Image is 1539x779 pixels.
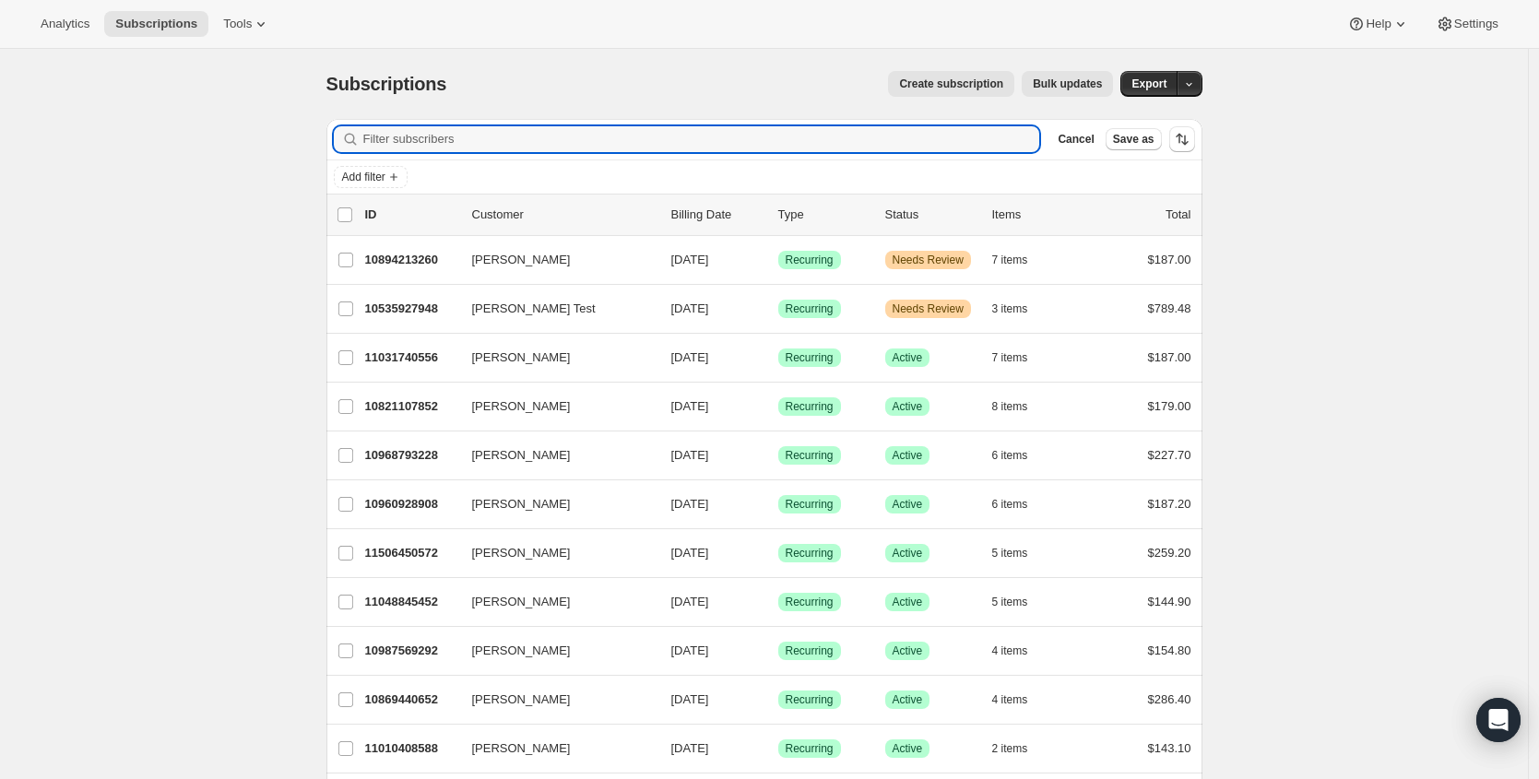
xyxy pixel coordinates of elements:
[365,394,1191,419] div: 10821107852[PERSON_NAME][DATE]SuccessRecurringSuccessActive8 items$179.00
[1336,11,1420,37] button: Help
[671,546,709,560] span: [DATE]
[326,74,447,94] span: Subscriptions
[223,17,252,31] span: Tools
[461,636,645,666] button: [PERSON_NAME]
[472,397,571,416] span: [PERSON_NAME]
[365,296,1191,322] div: 10535927948[PERSON_NAME] Test[DATE]SuccessRecurringWarningNeeds Review3 items$789.48
[472,206,657,224] p: Customer
[1113,132,1154,147] span: Save as
[365,247,1191,273] div: 10894213260[PERSON_NAME][DATE]SuccessRecurringWarningNeeds Review7 items$187.00
[1148,350,1191,364] span: $187.00
[472,251,571,269] span: [PERSON_NAME]
[1131,77,1166,91] span: Export
[1058,132,1094,147] span: Cancel
[899,77,1003,91] span: Create subscription
[992,399,1028,414] span: 8 items
[365,736,1191,761] div: 11010408588[PERSON_NAME][DATE]SuccessRecurringSuccessActive2 items$143.10
[671,692,709,706] span: [DATE]
[461,587,645,617] button: [PERSON_NAME]
[365,690,457,709] p: 10869440652
[365,687,1191,713] div: 10869440652[PERSON_NAME][DATE]SuccessRecurringSuccessActive4 items$286.40
[786,350,834,365] span: Recurring
[365,251,457,269] p: 10894213260
[461,490,645,519] button: [PERSON_NAME]
[893,253,964,267] span: Needs Review
[365,300,457,318] p: 10535927948
[992,296,1048,322] button: 3 items
[365,443,1191,468] div: 10968793228[PERSON_NAME][DATE]SuccessRecurringSuccessActive6 items$227.70
[786,448,834,463] span: Recurring
[1425,11,1509,37] button: Settings
[786,741,834,756] span: Recurring
[992,206,1084,224] div: Items
[212,11,281,37] button: Tools
[671,301,709,315] span: [DATE]
[365,638,1191,664] div: 10987569292[PERSON_NAME][DATE]SuccessRecurringSuccessActive4 items$154.80
[992,643,1028,658] span: 4 items
[885,206,977,224] p: Status
[1148,692,1191,706] span: $286.40
[1148,253,1191,266] span: $187.00
[472,495,571,513] span: [PERSON_NAME]
[1106,128,1162,150] button: Save as
[671,206,764,224] p: Billing Date
[365,397,457,416] p: 10821107852
[363,126,1040,152] input: Filter subscribers
[992,443,1048,468] button: 6 items
[671,448,709,462] span: [DATE]
[1148,399,1191,413] span: $179.00
[365,540,1191,566] div: 11506450572[PERSON_NAME][DATE]SuccessRecurringSuccessActive5 items$259.20
[992,741,1028,756] span: 2 items
[365,495,457,513] p: 10960928908
[365,544,457,562] p: 11506450572
[472,446,571,465] span: [PERSON_NAME]
[461,734,645,763] button: [PERSON_NAME]
[1148,595,1191,608] span: $144.90
[1148,741,1191,755] span: $143.10
[671,595,709,608] span: [DATE]
[992,394,1048,419] button: 8 items
[30,11,101,37] button: Analytics
[342,170,385,184] span: Add filter
[786,399,834,414] span: Recurring
[893,741,923,756] span: Active
[41,17,89,31] span: Analytics
[1148,643,1191,657] span: $154.80
[461,685,645,714] button: [PERSON_NAME]
[472,544,571,562] span: [PERSON_NAME]
[365,739,457,758] p: 11010408588
[992,491,1048,517] button: 6 items
[115,17,197,31] span: Subscriptions
[992,589,1048,615] button: 5 items
[778,206,870,224] div: Type
[472,593,571,611] span: [PERSON_NAME]
[461,343,645,372] button: [PERSON_NAME]
[786,497,834,512] span: Recurring
[472,642,571,660] span: [PERSON_NAME]
[992,448,1028,463] span: 6 items
[472,690,571,709] span: [PERSON_NAME]
[893,350,923,365] span: Active
[893,301,964,316] span: Needs Review
[786,595,834,609] span: Recurring
[893,692,923,707] span: Active
[992,638,1048,664] button: 4 items
[992,692,1028,707] span: 4 items
[1148,448,1191,462] span: $227.70
[365,589,1191,615] div: 11048845452[PERSON_NAME][DATE]SuccessRecurringSuccessActive5 items$144.90
[992,253,1028,267] span: 7 items
[1148,546,1191,560] span: $259.20
[671,350,709,364] span: [DATE]
[992,540,1048,566] button: 5 items
[1366,17,1391,31] span: Help
[992,546,1028,561] span: 5 items
[992,595,1028,609] span: 5 items
[671,741,709,755] span: [DATE]
[365,593,457,611] p: 11048845452
[893,497,923,512] span: Active
[461,538,645,568] button: [PERSON_NAME]
[671,399,709,413] span: [DATE]
[786,546,834,561] span: Recurring
[1148,301,1191,315] span: $789.48
[1022,71,1113,97] button: Bulk updates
